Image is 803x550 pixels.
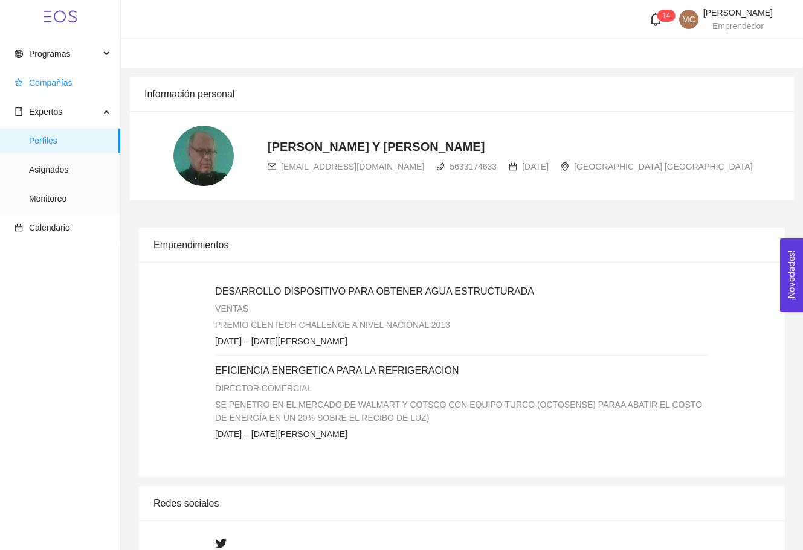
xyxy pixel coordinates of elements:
span: calendar [509,162,517,171]
span: DIRECTOR COMERCIAL [215,383,312,393]
sup: 14 [657,10,675,22]
span: star [15,78,23,87]
h4: [PERSON_NAME] Y [PERSON_NAME] [268,138,485,155]
div: Información personal [144,77,779,111]
span: Calendario [29,223,70,232]
span: mail [268,162,276,171]
span: [DATE] [522,162,549,171]
span: 5633174633 [450,162,497,171]
span: twitter [215,537,227,549]
span: Perfiles [29,129,111,153]
span: Emprendedor [712,21,764,31]
span: [DATE] – [DATE][PERSON_NAME] [215,429,347,439]
span: SE PENETRO EN EL MERCADO DE WALMART Y COTSCO CON EQUIPO TURCO (OCTOSENSE) PARAA ABATIR EL COSTO D... [215,400,702,423]
span: EFICIENCIA ENERGETICA PARA LA REFRIGERACION [215,365,459,376]
span: [PERSON_NAME] [703,8,773,18]
span: global [15,50,23,58]
span: Asignados [29,158,111,182]
span: book [15,107,23,116]
span: Monitoreo [29,187,111,211]
span: 1 [662,11,666,20]
span: VENTAS [215,304,248,313]
div: Emprendimientos [153,228,770,262]
span: [GEOGRAPHIC_DATA] [GEOGRAPHIC_DATA] [574,162,752,171]
span: [DATE] – [DATE][PERSON_NAME] [215,336,347,346]
span: Expertos [29,107,62,117]
span: calendar [15,223,23,232]
span: MC [682,10,695,29]
button: Open Feedback Widget [780,238,803,312]
span: bell [649,13,662,26]
span: PREMIO CLENTECH CHALLENGE A NIVEL NACIONAL 2013 [215,320,450,330]
span: Programas [29,49,70,59]
img: 1658509618371-YO.jpg [173,126,234,186]
span: 4 [666,11,671,20]
span: DESARROLLO DISPOSITIVO PARA OBTENER AGUA ESTRUCTURADA [215,286,534,296]
div: Redes sociales [153,486,770,520]
span: phone [436,162,445,171]
span: [EMAIL_ADDRESS][DOMAIN_NAME] [281,162,424,171]
span: Compañías [29,78,73,88]
span: environment [561,162,569,171]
